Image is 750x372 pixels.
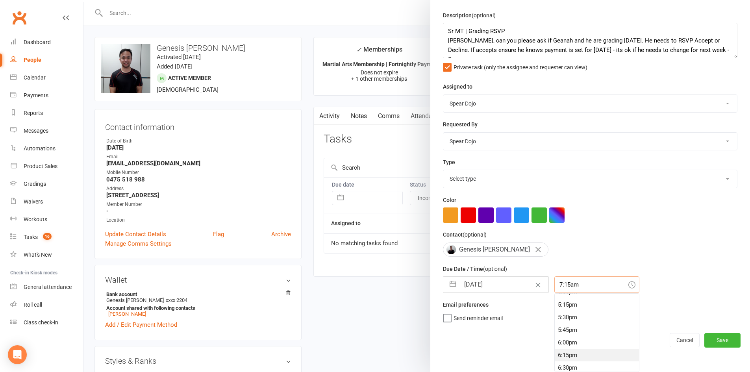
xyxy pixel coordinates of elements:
[472,12,496,19] small: (optional)
[443,82,472,91] label: Assigned to
[9,8,29,28] a: Clubworx
[24,234,38,240] div: Tasks
[24,319,58,326] div: Class check-in
[555,324,639,336] div: 5:45pm
[454,61,587,70] span: Private task (only the assignee and requester can view)
[10,246,83,264] a: What's New
[463,231,487,238] small: (optional)
[443,158,455,167] label: Type
[24,163,57,169] div: Product Sales
[10,140,83,157] a: Automations
[24,145,56,152] div: Automations
[443,120,478,129] label: Requested By
[443,196,456,204] label: Color
[24,74,46,81] div: Calendar
[43,233,52,240] span: 16
[443,265,507,273] label: Due Date / Time
[24,128,48,134] div: Messages
[24,216,47,222] div: Workouts
[8,345,27,364] div: Open Intercom Messenger
[24,198,43,205] div: Waivers
[24,302,42,308] div: Roll call
[483,266,507,272] small: (optional)
[10,122,83,140] a: Messages
[24,92,48,98] div: Payments
[443,23,737,58] textarea: Sr MT | Grading RSVP [PERSON_NAME], can you please ask if Geanah and he are grading [DATE]. He ne...
[10,228,83,246] a: Tasks 16
[10,278,83,296] a: General attendance kiosk mode
[446,245,456,254] img: Genesis Mendoza
[10,69,83,87] a: Calendar
[24,252,52,258] div: What's New
[531,277,545,292] button: Clear Date
[443,230,487,239] label: Contact
[454,312,503,321] span: Send reminder email
[443,11,496,20] label: Description
[10,51,83,69] a: People
[24,57,41,63] div: People
[10,87,83,104] a: Payments
[10,33,83,51] a: Dashboard
[555,336,639,349] div: 6:00pm
[24,39,51,45] div: Dashboard
[443,300,489,309] label: Email preferences
[10,104,83,122] a: Reports
[10,157,83,175] a: Product Sales
[670,333,700,347] button: Cancel
[704,333,741,347] button: Save
[24,181,46,187] div: Gradings
[443,242,548,257] div: Genesis [PERSON_NAME]
[10,314,83,331] a: Class kiosk mode
[10,296,83,314] a: Roll call
[24,110,43,116] div: Reports
[10,175,83,193] a: Gradings
[10,193,83,211] a: Waivers
[555,311,639,324] div: 5:30pm
[24,284,72,290] div: General attendance
[555,349,639,361] div: 6:15pm
[555,298,639,311] div: 5:15pm
[10,211,83,228] a: Workouts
